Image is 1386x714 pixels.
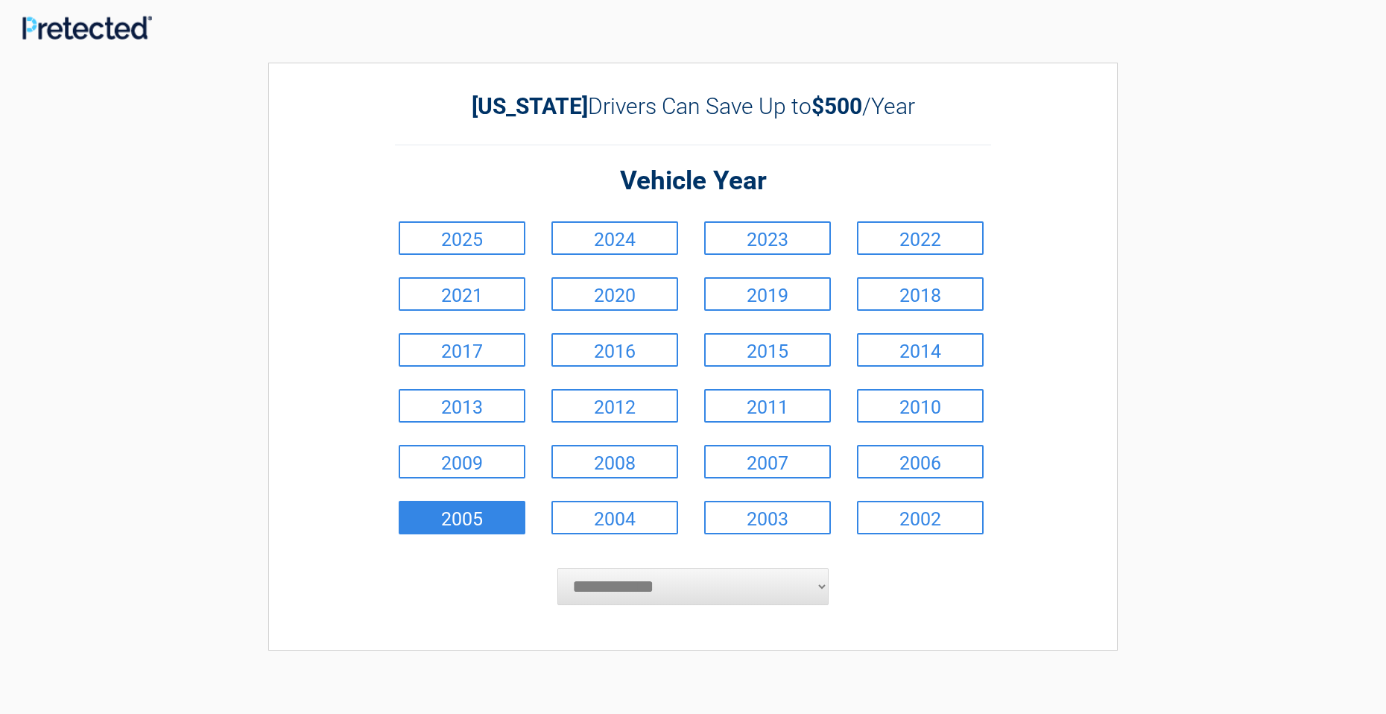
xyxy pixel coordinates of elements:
a: 2013 [399,389,525,423]
a: 2008 [551,445,678,478]
b: $500 [811,93,862,119]
a: 2006 [857,445,984,478]
h2: Vehicle Year [395,164,991,199]
img: Main Logo [22,16,152,40]
a: 2018 [857,277,984,311]
a: 2003 [704,501,831,534]
a: 2002 [857,501,984,534]
a: 2017 [399,333,525,367]
a: 2023 [704,221,831,255]
a: 2020 [551,277,678,311]
a: 2010 [857,389,984,423]
a: 2021 [399,277,525,311]
a: 2004 [551,501,678,534]
a: 2009 [399,445,525,478]
a: 2012 [551,389,678,423]
a: 2014 [857,333,984,367]
a: 2019 [704,277,831,311]
a: 2015 [704,333,831,367]
a: 2022 [857,221,984,255]
a: 2005 [399,501,525,534]
a: 2025 [399,221,525,255]
a: 2007 [704,445,831,478]
b: [US_STATE] [472,93,588,119]
a: 2016 [551,333,678,367]
h2: Drivers Can Save Up to /Year [395,93,991,119]
a: 2011 [704,389,831,423]
a: 2024 [551,221,678,255]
